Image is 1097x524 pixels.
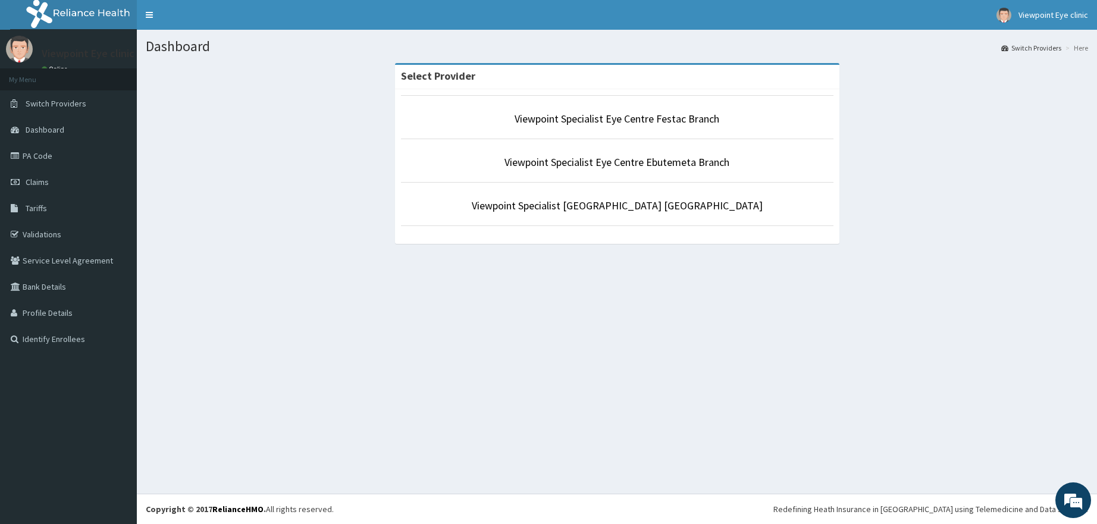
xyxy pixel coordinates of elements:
[996,8,1011,23] img: User Image
[212,504,264,514] a: RelianceHMO
[146,39,1088,54] h1: Dashboard
[1062,43,1088,53] li: Here
[42,48,134,59] p: Viewpoint Eye clinic
[515,112,719,125] a: Viewpoint Specialist Eye Centre Festac Branch
[1001,43,1061,53] a: Switch Providers
[773,503,1088,515] div: Redefining Heath Insurance in [GEOGRAPHIC_DATA] using Telemedicine and Data Science!
[137,494,1097,524] footer: All rights reserved.
[6,36,33,62] img: User Image
[26,124,64,135] span: Dashboard
[401,69,475,83] strong: Select Provider
[146,504,266,514] strong: Copyright © 2017 .
[26,98,86,109] span: Switch Providers
[26,203,47,214] span: Tariffs
[42,65,70,73] a: Online
[26,177,49,187] span: Claims
[1018,10,1088,20] span: Viewpoint Eye clinic
[472,199,763,212] a: Viewpoint Specialist [GEOGRAPHIC_DATA] [GEOGRAPHIC_DATA]
[504,155,729,169] a: Viewpoint Specialist Eye Centre Ebutemeta Branch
